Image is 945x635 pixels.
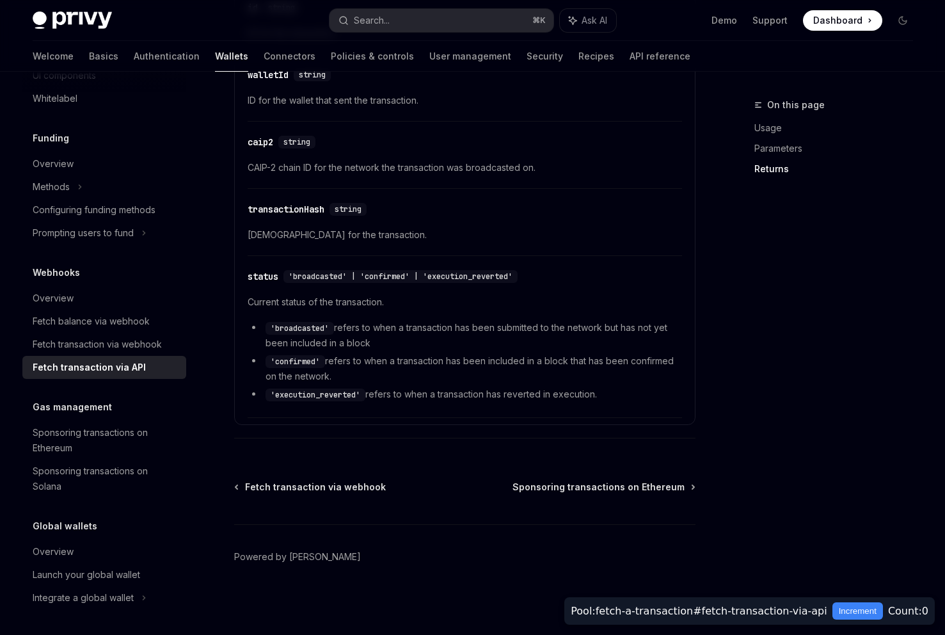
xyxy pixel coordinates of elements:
span: On this page [767,97,825,113]
div: status [248,270,278,283]
span: Current status of the transaction. [248,294,682,310]
h5: Webhooks [33,265,80,280]
img: dark logo [33,12,112,29]
span: string [299,70,326,80]
span: Fetch transaction via webhook [245,481,386,494]
a: Sponsoring transactions on Ethereum [512,481,694,494]
div: Fetch balance via webhook [33,314,150,329]
span: 'broadcasted' | 'confirmed' | 'execution_reverted' [289,271,512,282]
a: Overview [22,540,186,563]
a: Configuring funding methods [22,198,186,221]
a: Connectors [264,41,315,72]
li: refers to when a transaction has reverted in execution. [248,387,682,402]
div: Integrate a global wallet [33,590,134,606]
div: Methods [33,179,70,195]
h5: Gas management [33,399,112,415]
a: Launch your global wallet [22,563,186,586]
span: ⌘ K [532,15,546,26]
a: Wallets [215,41,248,72]
h5: Funding [33,131,69,146]
a: Authentication [134,41,200,72]
code: 'confirmed' [266,355,325,368]
a: Welcome [33,41,74,72]
span: CAIP-2 chain ID for the network the transaction was broadcasted on. [248,160,682,175]
a: Overview [22,152,186,175]
div: Fetch transaction via webhook [33,337,162,352]
a: Dashboard [803,10,882,31]
h5: Global wallets [33,518,97,534]
span: Dashboard [813,14,862,27]
span: Sponsoring transactions on Ethereum [512,481,685,494]
span: Ask AI [582,14,607,27]
div: Whitelabel [33,91,77,106]
span: [DEMOGRAPHIC_DATA] for the transaction. [248,227,682,243]
span: string [283,137,310,147]
a: Policies & controls [331,41,414,72]
div: caip2 [248,136,273,149]
a: Powered by [PERSON_NAME] [234,551,361,563]
li: refers to when a transaction has been included in a block that has been confirmed on the network. [248,353,682,384]
span: string [335,204,361,214]
code: 'broadcasted' [266,322,334,335]
a: Whitelabel [22,87,186,110]
button: Search...⌘K [330,9,553,32]
a: User management [429,41,511,72]
a: Basics [89,41,118,72]
a: Usage [754,118,923,138]
div: Search... [354,13,390,28]
li: refers to when a transaction has been submitted to the network but has not yet been included in a... [248,320,682,351]
div: Sponsoring transactions on Solana [33,463,179,494]
a: Fetch balance via webhook [22,310,186,333]
a: Overview [22,287,186,310]
code: 'execution_reverted' [266,389,365,401]
a: Returns [754,159,923,179]
button: Ask AI [560,9,616,32]
div: Configuring funding methods [33,202,155,218]
a: Demo [711,14,737,27]
span: ID for the wallet that sent the transaction. [248,93,682,108]
a: Sponsoring transactions on Ethereum [22,421,186,460]
a: Sponsoring transactions on Solana [22,460,186,498]
div: transactionHash [248,203,324,216]
div: Prompting users to fund [33,225,134,241]
a: Fetch transaction via webhook [235,481,386,494]
a: Parameters [754,138,923,159]
a: Security [527,41,563,72]
div: Overview [33,544,74,559]
div: Overview [33,291,74,306]
div: Fetch transaction via API [33,360,146,375]
div: walletId [248,68,289,81]
div: Overview [33,156,74,172]
a: Fetch transaction via API [22,356,186,379]
div: Sponsoring transactions on Ethereum [33,425,179,456]
a: Recipes [578,41,614,72]
a: Support [752,14,788,27]
a: API reference [630,41,690,72]
button: Toggle dark mode [893,10,913,31]
div: Launch your global wallet [33,567,140,583]
a: Fetch transaction via webhook [22,333,186,356]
